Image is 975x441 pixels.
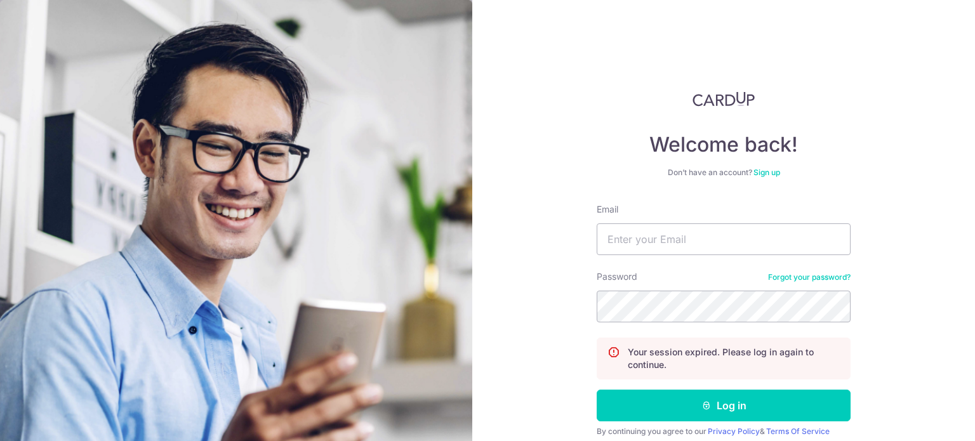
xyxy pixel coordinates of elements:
input: Enter your Email [597,223,851,255]
label: Password [597,270,637,283]
a: Sign up [753,168,780,177]
label: Email [597,203,618,216]
div: By continuing you agree to our & [597,426,851,437]
a: Privacy Policy [708,426,760,436]
h4: Welcome back! [597,132,851,157]
a: Terms Of Service [766,426,830,436]
div: Don’t have an account? [597,168,851,178]
a: Forgot your password? [768,272,851,282]
img: CardUp Logo [693,91,755,107]
button: Log in [597,390,851,421]
p: Your session expired. Please log in again to continue. [628,346,840,371]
